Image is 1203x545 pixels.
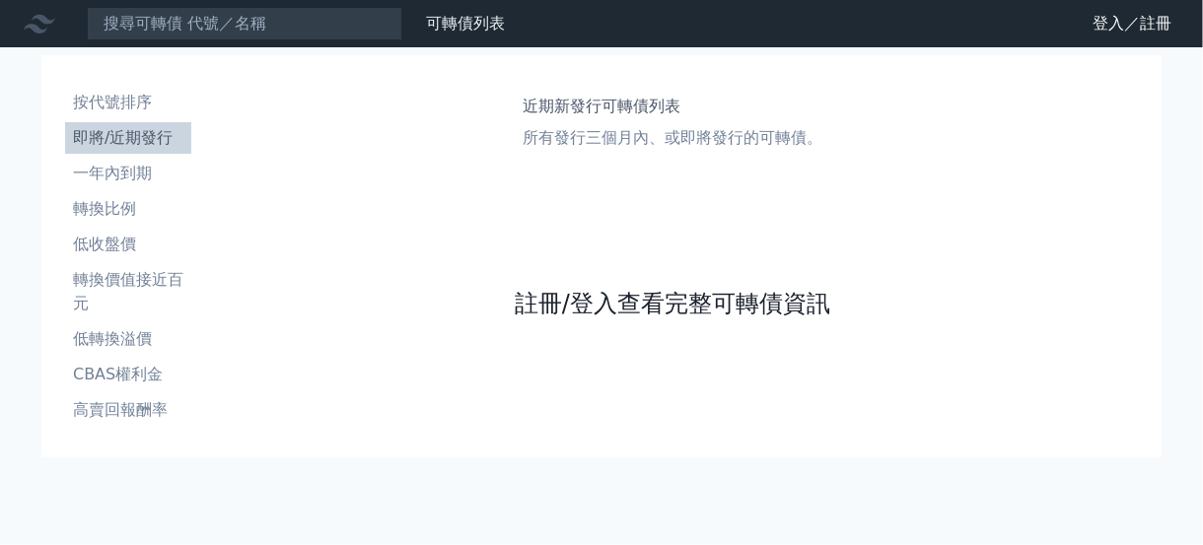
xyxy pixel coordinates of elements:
li: 一年內到期 [65,162,191,185]
a: CBAS權利金 [65,359,191,390]
a: 登入／註冊 [1077,8,1187,39]
li: 按代號排序 [65,91,191,114]
a: 可轉債列表 [426,14,505,33]
li: 高賣回報酬率 [65,398,191,422]
p: 所有發行三個月內、或即將發行的可轉債。 [523,126,822,150]
li: 即將/近期發行 [65,126,191,150]
a: 低轉換溢價 [65,323,191,355]
a: 一年內到期 [65,158,191,189]
li: 轉換價值接近百元 [65,268,191,315]
a: 按代號排序 [65,87,191,118]
li: 低收盤價 [65,233,191,256]
li: 轉換比例 [65,197,191,221]
a: 高賣回報酬率 [65,394,191,426]
input: 搜尋可轉債 代號／名稱 [87,7,402,40]
a: 低收盤價 [65,229,191,260]
a: 轉換比例 [65,193,191,225]
li: CBAS權利金 [65,363,191,386]
h1: 近期新發行可轉債列表 [523,95,822,118]
a: 即將/近期發行 [65,122,191,154]
a: 轉換價值接近百元 [65,264,191,319]
a: 註冊/登入查看完整可轉債資訊 [515,288,830,319]
li: 低轉換溢價 [65,327,191,351]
